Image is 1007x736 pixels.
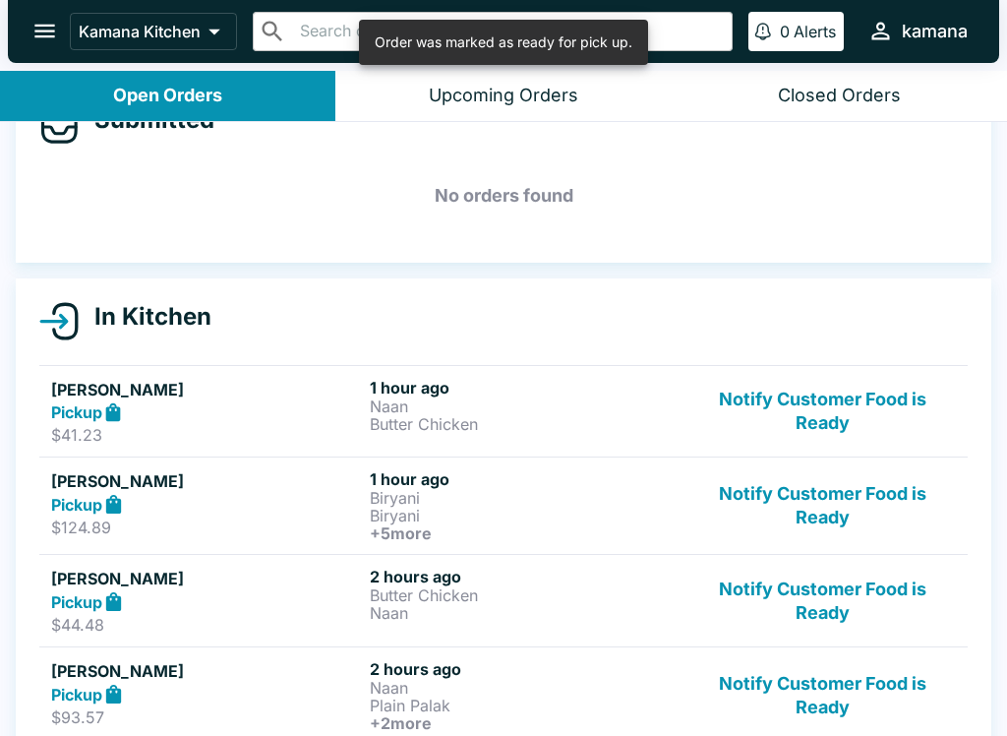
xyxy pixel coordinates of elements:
p: $124.89 [51,518,362,537]
div: Closed Orders [778,85,901,107]
p: Plain Palak [370,697,681,714]
strong: Pickup [51,592,102,612]
h6: + 2 more [370,714,681,732]
h5: No orders found [39,160,968,231]
div: kamana [902,20,968,43]
h6: 1 hour ago [370,469,681,489]
p: $93.57 [51,707,362,727]
p: Kamana Kitchen [79,22,201,41]
p: Butter Chicken [370,415,681,433]
button: Notify Customer Food is Ready [689,469,956,542]
p: $44.48 [51,615,362,635]
h5: [PERSON_NAME] [51,659,362,683]
p: Biryani [370,507,681,524]
p: Naan [370,398,681,415]
button: kamana [859,10,976,52]
p: Butter Chicken [370,586,681,604]
a: [PERSON_NAME]Pickup$41.231 hour agoNaanButter ChickenNotify Customer Food is Ready [39,365,968,458]
h6: + 5 more [370,524,681,542]
a: [PERSON_NAME]Pickup$44.482 hours agoButter ChickenNaanNotify Customer Food is Ready [39,554,968,646]
button: open drawer [20,6,70,56]
h5: [PERSON_NAME] [51,378,362,401]
strong: Pickup [51,685,102,705]
h5: [PERSON_NAME] [51,567,362,590]
div: Upcoming Orders [429,85,578,107]
p: Naan [370,679,681,697]
div: Order was marked as ready for pick up. [375,26,632,59]
button: Notify Customer Food is Ready [689,659,956,732]
h6: 1 hour ago [370,378,681,398]
p: 0 [780,22,790,41]
h4: In Kitchen [79,302,211,332]
input: Search orders by name or phone number [294,18,724,45]
h6: 2 hours ago [370,659,681,679]
strong: Pickup [51,402,102,422]
button: Notify Customer Food is Ready [689,378,956,446]
h5: [PERSON_NAME] [51,469,362,493]
button: Kamana Kitchen [70,13,237,50]
p: $41.23 [51,425,362,445]
h6: 2 hours ago [370,567,681,586]
p: Alerts [794,22,836,41]
p: Biryani [370,489,681,507]
div: Open Orders [113,85,222,107]
button: Notify Customer Food is Ready [689,567,956,635]
strong: Pickup [51,495,102,515]
p: Naan [370,604,681,622]
a: [PERSON_NAME]Pickup$124.891 hour agoBiryaniBiryani+5moreNotify Customer Food is Ready [39,457,968,554]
